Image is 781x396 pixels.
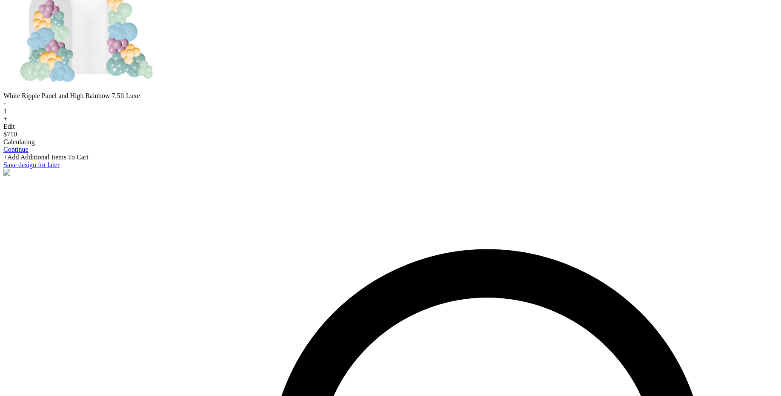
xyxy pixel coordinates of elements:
[3,92,778,100] div: White Ripple Panel and High Rainbow 7.5ft Luxe
[3,146,29,153] a: Continue
[3,115,778,123] div: +
[3,153,778,161] div: +Add Additional Items To Cart
[3,107,778,115] div: 1
[3,130,778,138] div: $710
[3,161,60,168] a: Save design for later
[3,100,778,107] div: -
[3,123,778,130] div: Edit
[3,138,778,146] div: Calculating
[3,169,22,176] img: logo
